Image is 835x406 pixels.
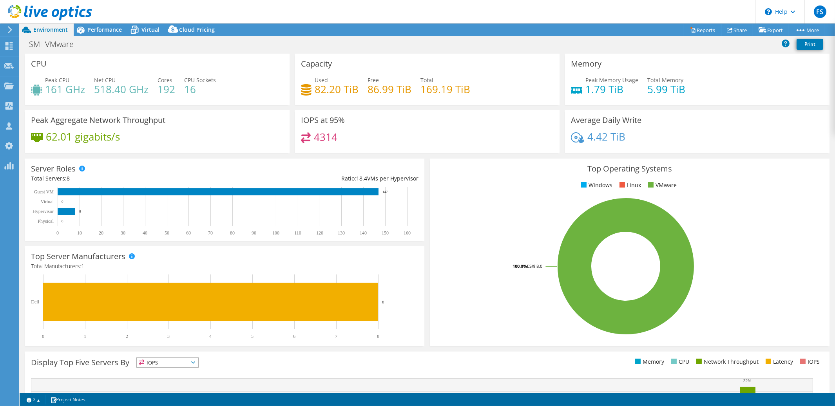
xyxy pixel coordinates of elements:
[33,26,68,33] span: Environment
[121,230,125,236] text: 30
[315,85,359,94] h4: 82.20 TiB
[382,190,388,194] text: 147
[301,60,332,68] h3: Capacity
[141,26,159,33] span: Virtual
[797,39,823,50] a: Print
[293,334,295,339] text: 6
[79,209,81,213] text: 8
[67,175,70,182] span: 8
[31,174,225,183] div: Total Servers:
[31,60,47,68] h3: CPU
[669,357,689,366] li: CPU
[513,263,527,269] tspan: 100.0%
[38,218,54,224] text: Physical
[77,230,82,236] text: 10
[62,200,63,204] text: 0
[31,299,39,305] text: Dell
[230,230,235,236] text: 80
[294,230,301,236] text: 110
[420,76,433,84] span: Total
[45,85,85,94] h4: 161 GHz
[527,263,542,269] tspan: ESXi 8.0
[694,357,759,366] li: Network Throughput
[34,189,54,195] text: Guest VM
[33,209,54,214] text: Hypervisor
[814,5,826,18] span: FS
[209,334,212,339] text: 4
[571,60,601,68] h3: Memory
[587,132,625,141] h4: 4.42 TiB
[684,24,721,36] a: Reports
[436,164,823,173] h3: Top Operating Systems
[252,230,256,236] text: 90
[31,262,418,271] h4: Total Manufacturers:
[41,199,54,204] text: Virtual
[184,76,216,84] span: CPU Sockets
[356,175,367,182] span: 18.4
[25,40,86,49] h1: SMI_VMware
[368,85,411,94] h4: 86.99 TiB
[360,230,367,236] text: 140
[251,334,254,339] text: 5
[46,132,120,141] h4: 62.01 gigabits/s
[762,392,770,397] text: 26%
[316,230,323,236] text: 120
[56,230,59,236] text: 0
[81,262,84,270] span: 1
[647,76,683,84] span: Total Memory
[789,24,825,36] a: More
[62,219,63,223] text: 0
[225,174,419,183] div: Ratio: VMs per Hypervisor
[21,395,45,404] a: 2
[585,85,638,94] h4: 1.79 TiB
[94,85,149,94] h4: 518.40 GHz
[126,334,128,339] text: 2
[764,357,793,366] li: Latency
[165,230,169,236] text: 50
[382,300,384,304] text: 8
[31,164,76,173] h3: Server Roles
[272,230,279,236] text: 100
[571,116,641,125] h3: Average Daily Write
[743,378,751,383] text: 32%
[158,76,172,84] span: Cores
[137,358,198,367] span: IOPS
[301,116,345,125] h3: IOPS at 95%
[618,181,641,189] li: Linux
[314,133,337,141] h4: 4314
[753,24,789,36] a: Export
[338,230,345,236] text: 130
[186,230,191,236] text: 60
[647,85,685,94] h4: 5.99 TiB
[585,76,638,84] span: Peak Memory Usage
[420,85,470,94] h4: 169.19 TiB
[798,357,820,366] li: IOPS
[368,76,379,84] span: Free
[579,181,612,189] li: Windows
[179,26,215,33] span: Cloud Pricing
[31,252,125,261] h3: Top Server Manufacturers
[184,85,216,94] h4: 16
[646,181,677,189] li: VMware
[404,230,411,236] text: 160
[721,24,753,36] a: Share
[765,8,772,15] svg: \n
[382,230,389,236] text: 150
[633,357,664,366] li: Memory
[45,76,69,84] span: Peak CPU
[87,26,122,33] span: Performance
[143,230,147,236] text: 40
[31,116,165,125] h3: Peak Aggregate Network Throughput
[158,85,175,94] h4: 192
[45,395,91,404] a: Project Notes
[335,334,337,339] text: 7
[377,334,379,339] text: 8
[208,230,213,236] text: 70
[167,334,170,339] text: 3
[315,76,328,84] span: Used
[84,334,86,339] text: 1
[42,334,44,339] text: 0
[94,76,116,84] span: Net CPU
[99,230,103,236] text: 20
